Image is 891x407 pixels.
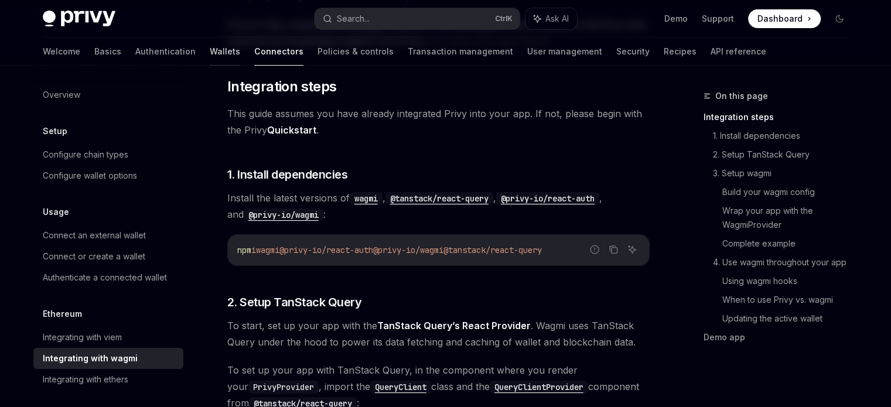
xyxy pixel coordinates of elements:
a: @privy-io/react-auth [496,192,599,204]
span: To start, set up your app with the . Wagmi uses TanStack Query under the hood to power its data f... [227,317,650,350]
div: Configure wallet options [43,169,137,183]
div: Integrating with wagmi [43,351,138,365]
div: Integrating with viem [43,330,122,344]
a: Configure chain types [33,144,183,165]
a: Integrating with wagmi [33,348,183,369]
span: wagmi [256,245,279,255]
div: Configure chain types [43,148,128,162]
button: Ask AI [624,242,640,257]
span: i [251,245,256,255]
code: QueryClientProvider [490,381,588,394]
a: Security [616,37,650,66]
span: 2. Setup TanStack Query [227,294,362,310]
div: Integrating with ethers [43,372,128,387]
a: QueryClientProvider [490,381,588,392]
button: Search...CtrlK [315,8,520,29]
span: This guide assumes you have already integrated Privy into your app. If not, please begin with the... [227,105,650,138]
a: Integrating with viem [33,327,183,348]
a: Dashboard [748,9,821,28]
span: Ask AI [545,13,569,25]
code: QueryClient [370,381,431,394]
h5: Ethereum [43,307,82,321]
code: @privy-io/wagmi [244,208,323,221]
a: Integrating with ethers [33,369,183,390]
button: Ask AI [525,8,577,29]
span: Ctrl K [495,14,513,23]
a: 3. Setup wagmi [713,164,858,183]
code: @privy-io/react-auth [496,192,599,205]
a: Basics [94,37,121,66]
a: Connect or create a wallet [33,246,183,267]
a: Complete example [722,234,858,253]
div: Overview [43,88,80,102]
a: Policies & controls [318,37,394,66]
a: Support [702,13,734,25]
a: Authenticate a connected wallet [33,267,183,288]
a: Updating the active wallet [722,309,858,328]
span: @tanstack/react-query [443,245,542,255]
a: Wrap your app with the WagmiProvider [722,201,858,234]
button: Report incorrect code [587,242,602,257]
button: Toggle dark mode [830,9,849,28]
div: Search... [337,12,370,26]
a: Build your wagmi config [722,183,858,201]
span: Dashboard [757,13,803,25]
span: Install the latest versions of , , , and : [227,190,650,223]
a: QueryClient [370,381,431,392]
a: Demo [664,13,688,25]
a: Wallets [210,37,240,66]
a: @tanstack/react-query [385,192,493,204]
a: Connectors [254,37,303,66]
a: Quickstart [267,124,316,136]
a: Using wagmi hooks [722,272,858,290]
a: Integration steps [704,108,858,126]
div: Connect an external wallet [43,228,146,242]
a: Connect an external wallet [33,225,183,246]
a: TanStack Query’s React Provider [377,320,531,332]
a: Transaction management [408,37,513,66]
a: @privy-io/wagmi [244,208,323,220]
a: 4. Use wagmi throughout your app [713,253,858,272]
a: When to use Privy vs. wagmi [722,290,858,309]
div: Authenticate a connected wallet [43,271,167,285]
span: 1. Install dependencies [227,166,348,183]
a: Welcome [43,37,80,66]
span: Integration steps [227,77,337,96]
a: Demo app [704,328,858,347]
code: wagmi [350,192,383,205]
code: PrivyProvider [248,381,319,394]
a: API reference [711,37,766,66]
h5: Setup [43,124,67,138]
span: @privy-io/react-auth [279,245,373,255]
span: @privy-io/wagmi [373,245,443,255]
a: wagmi [350,192,383,204]
h5: Usage [43,205,69,219]
img: dark logo [43,11,115,27]
span: npm [237,245,251,255]
a: User management [527,37,602,66]
a: Recipes [664,37,697,66]
a: 1. Install dependencies [713,126,858,145]
a: Overview [33,84,183,105]
span: On this page [715,89,768,103]
a: Configure wallet options [33,165,183,186]
a: 2. Setup TanStack Query [713,145,858,164]
a: Authentication [135,37,196,66]
button: Copy the contents from the code block [606,242,621,257]
code: @tanstack/react-query [385,192,493,205]
div: Connect or create a wallet [43,249,145,264]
